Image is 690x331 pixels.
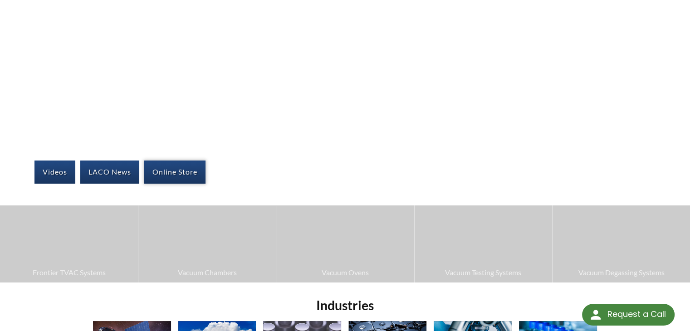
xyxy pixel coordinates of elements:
a: Vacuum Chambers [138,205,276,282]
div: Request a Call [582,304,675,326]
span: Frontier TVAC Systems [5,267,133,278]
a: Online Store [144,161,206,183]
span: Vacuum Degassing Systems [557,267,685,278]
img: round button [588,307,603,322]
span: Vacuum Ovens [281,267,409,278]
a: Vacuum Degassing Systems [553,205,690,282]
span: Vacuum Chambers [143,267,271,278]
a: Vacuum Testing Systems [415,205,552,282]
h2: Industries [89,297,601,314]
a: LACO News [80,161,139,183]
a: Videos [34,161,75,183]
div: Request a Call [607,304,666,325]
span: Vacuum Testing Systems [419,267,548,278]
a: Vacuum Ovens [276,205,414,282]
